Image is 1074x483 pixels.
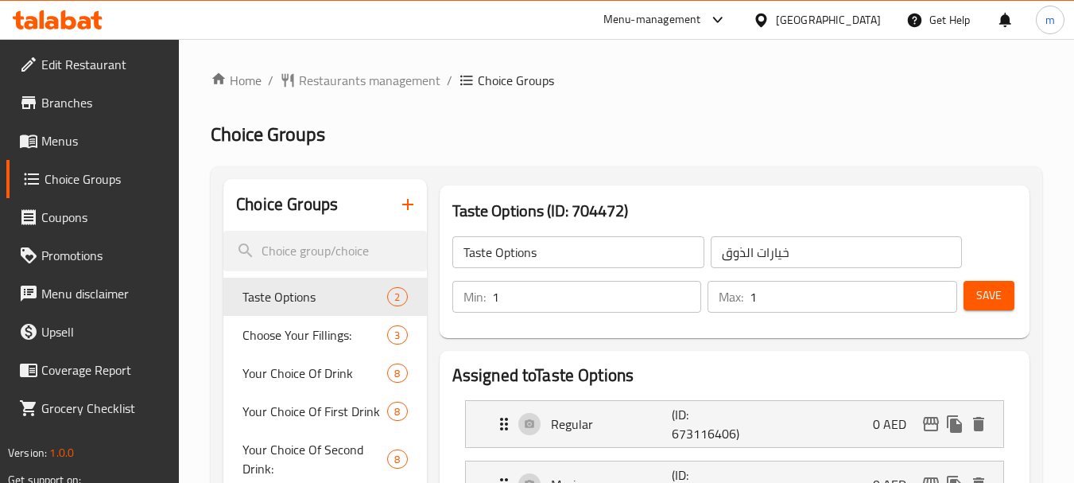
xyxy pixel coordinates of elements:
[388,366,406,381] span: 8
[943,412,967,436] button: duplicate
[776,11,881,29] div: [GEOGRAPHIC_DATA]
[603,10,701,29] div: Menu-management
[6,160,180,198] a: Choice Groups
[41,322,167,341] span: Upsell
[41,93,167,112] span: Branches
[466,401,1003,447] div: Expand
[6,236,180,275] a: Promotions
[211,71,262,90] a: Home
[6,275,180,313] a: Menu disclaimer
[242,287,387,306] span: Taste Options
[967,412,991,436] button: delete
[6,313,180,351] a: Upsell
[452,198,1017,224] h3: Taste Options (ID: 704472)
[223,316,426,354] div: Choose Your Fillings:3
[242,440,387,478] span: Your Choice Of Second Drink:
[719,287,743,306] p: Max:
[41,131,167,150] span: Menus
[919,412,943,436] button: edit
[551,415,673,434] p: Regular
[6,389,180,427] a: Grocery Checklist
[388,404,406,419] span: 8
[387,450,407,469] div: Choices
[387,364,407,383] div: Choices
[280,71,440,90] a: Restaurants management
[873,415,919,434] p: 0 AED
[447,71,452,90] li: /
[387,402,407,421] div: Choices
[236,193,338,216] h2: Choice Groups
[242,325,387,345] span: Choose Your Fillings:
[388,328,406,343] span: 3
[976,286,1002,306] span: Save
[41,246,167,265] span: Promotions
[388,452,406,467] span: 8
[41,208,167,227] span: Coupons
[388,290,406,305] span: 2
[242,364,387,383] span: Your Choice Of Drink
[223,354,426,392] div: Your Choice Of Drink8
[223,392,426,430] div: Your Choice Of First Drink8
[452,364,1017,388] h2: Assigned to Taste Options
[6,351,180,389] a: Coverage Report
[223,231,426,271] input: search
[268,71,273,90] li: /
[963,281,1014,310] button: Save
[223,278,426,316] div: Taste Options2
[49,442,74,463] span: 1.0.0
[299,71,440,90] span: Restaurants management
[41,399,167,418] span: Grocery Checklist
[452,394,1017,454] li: Expand
[8,442,47,463] span: Version:
[463,287,486,306] p: Min:
[242,402,387,421] span: Your Choice Of First Drink
[41,284,167,303] span: Menu disclaimer
[6,122,180,160] a: Menus
[211,71,1042,90] nav: breadcrumb
[6,84,180,122] a: Branches
[211,116,325,152] span: Choice Groups
[6,45,180,84] a: Edit Restaurant
[387,287,407,306] div: Choices
[672,405,753,443] p: (ID: 673116406)
[478,71,554,90] span: Choice Groups
[387,325,407,345] div: Choices
[41,55,167,74] span: Edit Restaurant
[45,169,167,189] span: Choice Groups
[41,360,167,380] span: Coverage Report
[1045,11,1055,29] span: m
[6,198,180,236] a: Coupons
